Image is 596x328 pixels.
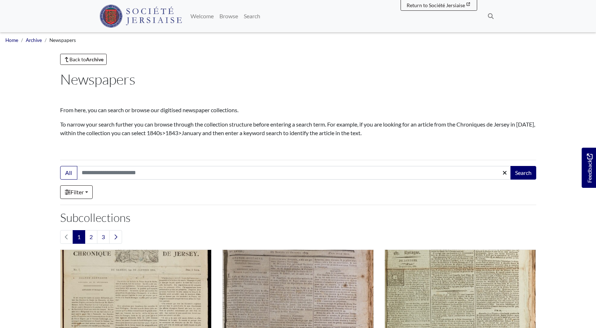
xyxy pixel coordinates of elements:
span: Newspapers [49,37,76,43]
a: Goto page 2 [85,230,97,244]
a: Home [5,37,18,43]
h1: Newspapers [60,71,536,88]
span: Goto page 1 [73,230,85,244]
p: From here, you can search or browse our digitised newspaper collections. [60,106,536,114]
a: Browse [217,9,241,23]
button: Search [510,166,536,180]
a: Goto page 3 [97,230,110,244]
nav: pagination [60,230,536,244]
a: Archive [26,37,42,43]
button: All [60,166,77,180]
h2: Subcollections [60,211,536,224]
li: Previous page [60,230,73,244]
span: Feedback [585,153,594,182]
a: Would you like to provide feedback? [582,148,596,188]
a: Welcome [188,9,217,23]
a: Filter [60,185,93,199]
a: Next page [109,230,122,244]
span: Return to Société Jersiaise [407,2,465,8]
img: Société Jersiaise [100,5,182,28]
strong: Archive [86,56,103,62]
input: Search this collection... [77,166,511,180]
a: Search [241,9,263,23]
a: Société Jersiaise logo [100,3,182,29]
a: Back toArchive [60,54,107,65]
p: To narrow your search further you can browse through the collection structure before entering a s... [60,120,536,137]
